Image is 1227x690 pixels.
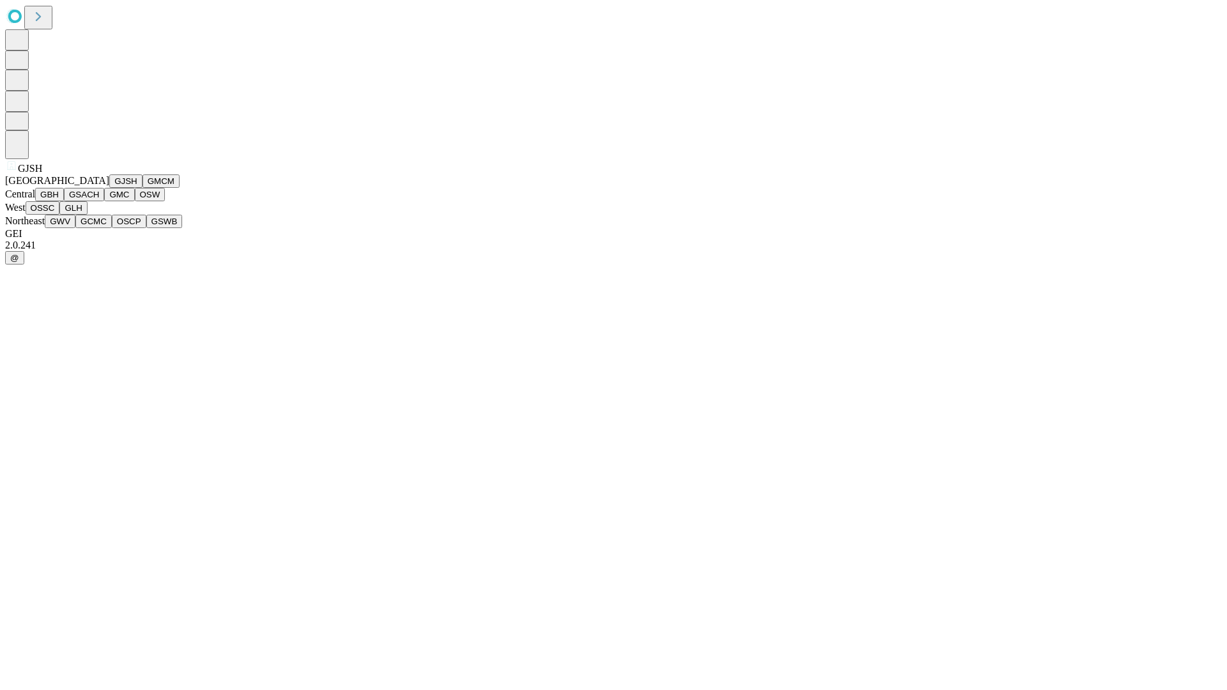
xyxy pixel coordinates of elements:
button: GLH [59,201,87,215]
div: GEI [5,228,1222,240]
button: GSWB [146,215,183,228]
span: GJSH [18,163,42,174]
button: @ [5,251,24,264]
button: GCMC [75,215,112,228]
button: OSSC [26,201,60,215]
div: 2.0.241 [5,240,1222,251]
button: GWV [45,215,75,228]
button: GMC [104,188,134,201]
button: GMCM [143,174,180,188]
button: OSW [135,188,166,201]
button: GJSH [109,174,143,188]
button: GSACH [64,188,104,201]
span: @ [10,253,19,263]
span: Northeast [5,215,45,226]
span: West [5,202,26,213]
span: Central [5,188,35,199]
button: OSCP [112,215,146,228]
span: [GEOGRAPHIC_DATA] [5,175,109,186]
button: GBH [35,188,64,201]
